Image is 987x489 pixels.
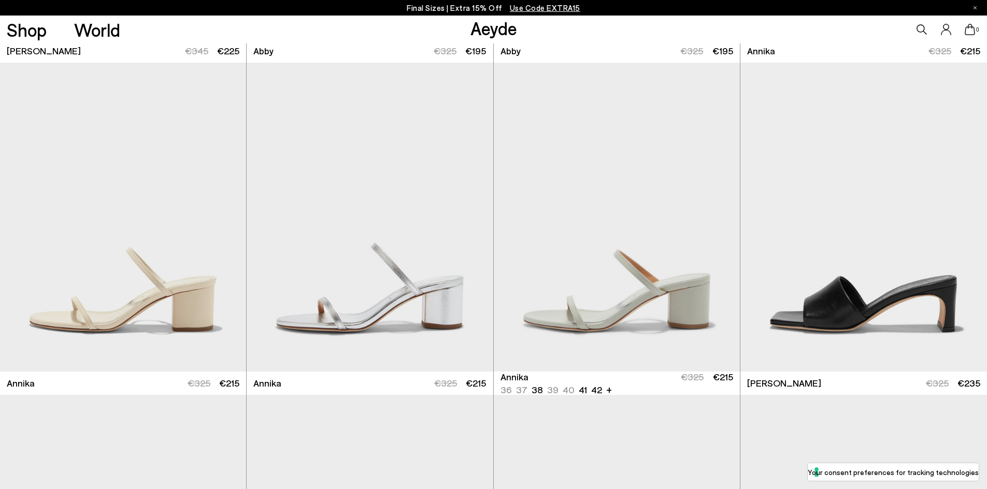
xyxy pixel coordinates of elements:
[510,3,580,12] span: Navigate to /collections/ss25-final-sizes
[247,63,493,372] img: Annika Leather Sandals
[494,63,740,372] img: Annika Leather Sandals
[591,383,602,396] li: 42
[434,45,456,56] span: €325
[185,45,208,56] span: €345
[712,45,733,56] span: €195
[500,45,521,57] span: Abby
[740,372,987,395] a: [PERSON_NAME] €325 €235
[747,377,821,390] span: [PERSON_NAME]
[740,63,986,372] img: Annika Leather Sandals
[606,382,612,396] li: +
[217,45,239,56] span: €225
[808,467,979,478] label: Your consent preferences for tracking technologies
[188,377,210,389] span: €325
[965,24,975,35] a: 0
[466,377,486,389] span: €215
[247,372,493,395] a: Annika €325 €215
[579,383,587,396] li: 41
[957,377,980,389] span: €235
[434,377,457,389] span: €325
[500,371,528,383] span: Annika
[7,45,81,57] span: [PERSON_NAME]
[407,2,580,14] p: Final Sizes | Extra 15% Off
[680,45,703,56] span: €325
[960,45,980,56] span: €215
[928,45,951,56] span: €325
[500,383,599,396] ul: variant
[532,383,543,396] li: 38
[494,372,740,395] a: Annika 36 37 38 39 40 41 42 + €325 €215
[7,377,35,390] span: Annika
[926,377,949,389] span: €325
[808,463,979,481] button: Your consent preferences for tracking technologies
[494,63,740,372] div: 1 / 6
[470,17,517,39] a: Aeyde
[219,377,239,389] span: €215
[681,371,704,382] span: €325
[747,45,775,57] span: Annika
[494,39,740,63] a: Abby €325 €195
[7,21,47,39] a: Shop
[253,377,281,390] span: Annika
[74,21,120,39] a: World
[465,45,486,56] span: €195
[247,39,493,63] a: Abby €325 €195
[494,63,740,372] a: 6 / 6 1 / 6 2 / 6 3 / 6 4 / 6 5 / 6 6 / 6 1 / 6 Next slide Previous slide
[975,27,980,33] span: 0
[713,371,733,382] span: €215
[740,63,986,372] div: 2 / 6
[253,45,274,57] span: Abby
[740,39,987,63] a: Annika €325 €215
[740,63,987,372] img: Jeanie Leather Sandals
